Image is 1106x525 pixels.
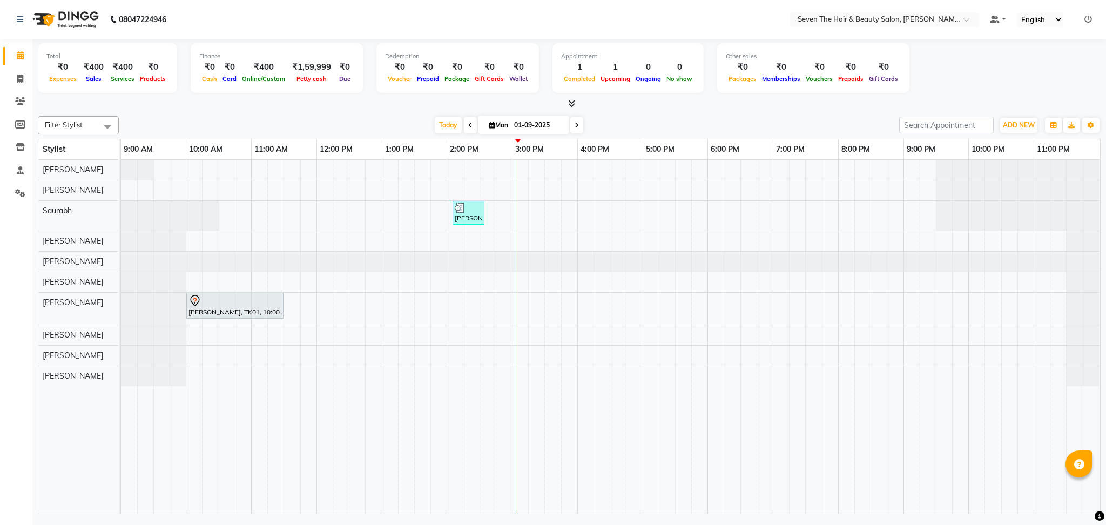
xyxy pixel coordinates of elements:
div: [PERSON_NAME], TK01, 10:00 AM-11:30 AM, Colour - Colour Root Touch Up 2 Inch ([DEMOGRAPHIC_DATA]) [187,294,282,317]
a: 3:00 PM [512,142,547,157]
div: Appointment [561,52,695,61]
b: 08047224946 [119,4,166,35]
span: Petty cash [294,75,329,83]
div: ₹0 [442,61,472,73]
div: 0 [664,61,695,73]
span: [PERSON_NAME] [43,236,103,246]
span: Filter Stylist [45,120,83,129]
span: [PERSON_NAME] [43,165,103,174]
span: Gift Cards [472,75,507,83]
span: Mon [487,121,511,129]
input: Search Appointment [899,117,994,133]
span: Products [137,75,168,83]
a: 10:00 AM [186,142,225,157]
a: 7:00 PM [773,142,807,157]
button: ADD NEW [1000,118,1037,133]
span: [PERSON_NAME] [43,351,103,360]
div: ₹0 [414,61,442,73]
span: [PERSON_NAME] [43,330,103,340]
span: [PERSON_NAME] [43,298,103,307]
div: ₹0 [866,61,901,73]
span: Prepaids [835,75,866,83]
a: 9:00 PM [904,142,938,157]
span: Completed [561,75,598,83]
a: 8:00 PM [839,142,873,157]
div: ₹0 [472,61,507,73]
div: ₹0 [507,61,530,73]
span: [PERSON_NAME] [43,371,103,381]
span: Packages [726,75,759,83]
div: ₹400 [239,61,288,73]
span: Due [336,75,353,83]
span: Sales [83,75,104,83]
span: Upcoming [598,75,633,83]
div: Redemption [385,52,530,61]
a: 11:00 PM [1034,142,1073,157]
div: ₹0 [335,61,354,73]
span: Gift Cards [866,75,901,83]
span: [PERSON_NAME] [43,185,103,195]
a: 1:00 PM [382,142,416,157]
a: 10:00 PM [969,142,1007,157]
div: ₹0 [759,61,803,73]
span: Card [220,75,239,83]
iframe: chat widget [1061,482,1095,514]
span: Cash [199,75,220,83]
span: Stylist [43,144,65,154]
img: logo [28,4,102,35]
a: 11:00 AM [252,142,291,157]
span: [PERSON_NAME] [43,257,103,266]
span: No show [664,75,695,83]
span: Wallet [507,75,530,83]
span: Ongoing [633,75,664,83]
div: ₹400 [79,61,108,73]
a: 12:00 PM [317,142,355,157]
a: 9:00 AM [121,142,156,157]
span: Expenses [46,75,79,83]
span: Online/Custom [239,75,288,83]
div: 1 [598,61,633,73]
a: 4:00 PM [578,142,612,157]
div: ₹1,59,999 [288,61,335,73]
span: Voucher [385,75,414,83]
span: [PERSON_NAME] [43,277,103,287]
div: ₹0 [199,61,220,73]
div: 1 [561,61,598,73]
div: ₹0 [385,61,414,73]
div: Finance [199,52,354,61]
span: Today [435,117,462,133]
a: 2:00 PM [447,142,481,157]
div: ₹0 [137,61,168,73]
a: 5:00 PM [643,142,677,157]
div: ₹0 [220,61,239,73]
span: Services [108,75,137,83]
span: Prepaid [414,75,442,83]
div: ₹0 [726,61,759,73]
div: Total [46,52,168,61]
span: Memberships [759,75,803,83]
a: 6:00 PM [708,142,742,157]
span: Saurabh [43,206,72,216]
span: Package [442,75,472,83]
div: [PERSON_NAME], TK02, 02:05 PM-02:35 PM, Hair Cut - Mens Haircut [454,203,483,223]
span: ADD NEW [1003,121,1035,129]
div: ₹0 [803,61,835,73]
div: ₹0 [835,61,866,73]
span: Vouchers [803,75,835,83]
input: 2025-09-01 [511,117,565,133]
div: ₹0 [46,61,79,73]
div: Other sales [726,52,901,61]
div: ₹400 [108,61,137,73]
div: 0 [633,61,664,73]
